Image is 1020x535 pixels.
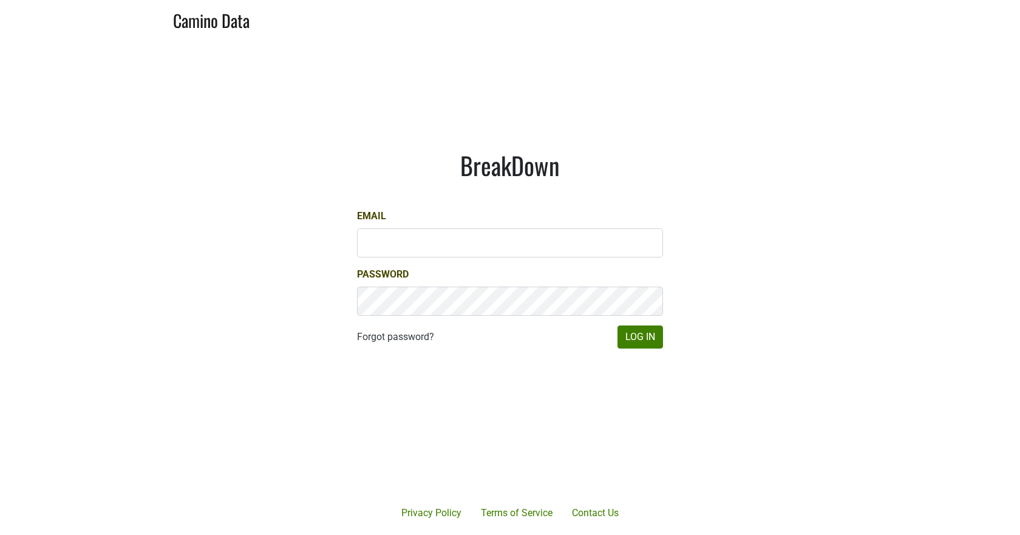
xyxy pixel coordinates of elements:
[471,501,562,525] a: Terms of Service
[357,209,386,223] label: Email
[392,501,471,525] a: Privacy Policy
[562,501,628,525] a: Contact Us
[357,151,663,180] h1: BreakDown
[357,330,434,344] a: Forgot password?
[617,325,663,349] button: Log In
[357,267,409,282] label: Password
[173,5,250,33] a: Camino Data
